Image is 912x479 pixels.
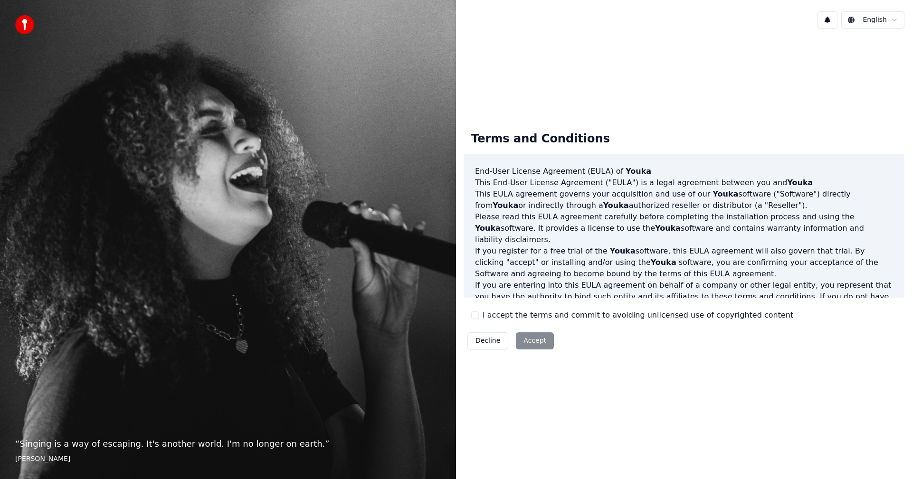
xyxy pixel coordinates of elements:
[464,124,617,154] div: Terms and Conditions
[475,188,893,211] p: This EULA agreement governs your acquisition and use of our software ("Software") directly from o...
[603,201,629,210] span: Youka
[626,167,651,176] span: Youka
[475,166,893,177] h3: End-User License Agreement (EULA) of
[475,224,501,233] span: Youka
[467,332,508,349] button: Decline
[651,258,676,267] span: Youka
[475,245,893,280] p: If you register for a free trial of the software, this EULA agreement will also govern that trial...
[475,211,893,245] p: Please read this EULA agreement carefully before completing the installation process and using th...
[15,454,441,464] footer: [PERSON_NAME]
[15,437,441,451] p: “ Singing is a way of escaping. It's another world. I'm no longer on earth. ”
[787,178,813,187] span: Youka
[655,224,681,233] span: Youka
[493,201,518,210] span: Youka
[475,177,893,188] p: This End-User License Agreement ("EULA") is a legal agreement between you and
[475,280,893,325] p: If you are entering into this EULA agreement on behalf of a company or other legal entity, you re...
[483,310,793,321] label: I accept the terms and commit to avoiding unlicensed use of copyrighted content
[712,189,738,198] span: Youka
[610,246,636,255] span: Youka
[15,15,34,34] img: youka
